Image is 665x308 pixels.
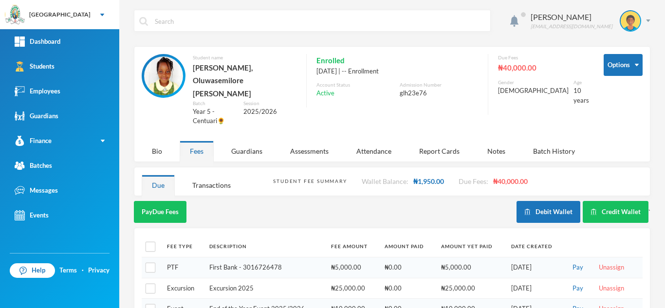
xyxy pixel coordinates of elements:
[15,61,55,72] div: Students
[162,278,205,299] td: Excursion
[59,266,77,275] a: Terms
[506,257,565,278] td: [DATE]
[243,100,296,107] div: Session
[15,111,58,121] div: Guardians
[498,54,589,61] div: Due Fees
[459,177,488,185] span: Due Fees:
[154,10,485,32] input: Search
[142,141,172,162] div: Bio
[316,89,334,98] span: Active
[193,54,296,61] div: Student name
[10,263,55,278] a: Help
[15,136,52,146] div: Finance
[583,201,648,223] button: Credit Wallet
[531,11,612,23] div: [PERSON_NAME]
[400,89,478,98] div: glh23e76
[400,81,478,89] div: Admission Number
[506,278,565,299] td: [DATE]
[144,56,183,95] img: STUDENT
[523,141,585,162] div: Batch History
[182,175,241,196] div: Transactions
[477,141,516,162] div: Notes
[380,236,436,257] th: Amount Paid
[204,236,326,257] th: Description
[273,178,347,185] div: Student Fee Summary
[498,86,569,96] div: [DEMOGRAPHIC_DATA]
[15,210,49,220] div: Events
[517,201,650,223] div: `
[570,283,586,294] button: Pay
[139,17,148,26] img: search
[180,141,214,162] div: Fees
[409,141,470,162] div: Report Cards
[15,185,58,196] div: Messages
[316,81,395,89] div: Account Status
[436,278,507,299] td: ₦25,000.00
[29,10,91,19] div: [GEOGRAPHIC_DATA]
[221,141,273,162] div: Guardians
[15,86,60,96] div: Employees
[517,201,580,223] button: Debit Wallet
[380,278,436,299] td: ₦0.00
[570,262,586,273] button: Pay
[204,278,326,299] td: Excursion 2025
[5,5,25,25] img: logo
[596,262,627,273] button: Unassign
[493,177,528,185] span: ₦40,000.00
[436,257,507,278] td: ₦5,000.00
[362,177,408,185] span: Wallet Balance:
[193,100,236,107] div: Batch
[15,161,52,171] div: Batches
[573,79,589,86] div: Age
[162,257,205,278] td: PTF
[82,266,84,275] div: ·
[436,236,507,257] th: Amount Yet Paid
[243,107,296,117] div: 2025/2026
[498,79,569,86] div: Gender
[193,61,296,100] div: [PERSON_NAME], Oluwasemilore [PERSON_NAME]
[326,257,380,278] td: ₦5,000.00
[193,107,236,126] div: Year 5 - Centuari🌻
[15,36,60,47] div: Dashboard
[506,236,565,257] th: Date Created
[326,278,380,299] td: ₦25,000.00
[142,175,175,196] div: Due
[380,257,436,278] td: ₦0.00
[316,54,345,67] span: Enrolled
[596,283,627,294] button: Unassign
[413,177,444,185] span: ₦1,950.00
[204,257,326,278] td: First Bank - 3016726478
[604,54,643,76] button: Options
[316,67,478,76] div: [DATE] | -- Enrollment
[134,201,186,223] button: PayDue Fees
[531,23,612,30] div: [EMAIL_ADDRESS][DOMAIN_NAME]
[621,11,640,31] img: STUDENT
[498,61,589,74] div: ₦40,000.00
[326,236,380,257] th: Fee Amount
[162,236,205,257] th: Fee Type
[88,266,110,275] a: Privacy
[280,141,339,162] div: Assessments
[573,86,589,105] div: 10 years
[346,141,402,162] div: Attendance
